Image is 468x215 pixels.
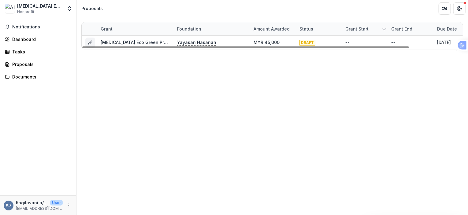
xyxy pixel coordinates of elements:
[16,206,63,211] p: [EMAIL_ADDRESS][DOMAIN_NAME]
[388,22,433,35] div: Grant end
[97,22,173,35] div: Grant
[382,27,387,31] svg: sorted descending
[5,4,15,13] img: Alora Eco Green Products Sdn Bhd
[439,2,451,15] button: Partners
[342,22,388,35] div: Grant start
[296,22,342,35] div: Status
[17,3,63,9] div: [MEDICAL_DATA] Eco Green Products Sdn Bhd
[250,22,296,35] div: Amount awarded
[12,24,71,30] span: Notifications
[6,203,11,207] div: Kogilavani a/p Supermaniam
[254,39,280,46] div: MYR 45,000
[65,2,74,15] button: Open entity switcher
[250,26,293,32] div: Amount awarded
[391,39,396,46] div: --
[296,26,317,32] div: Status
[173,22,250,35] div: Foundation
[342,26,372,32] div: Grant start
[17,9,34,15] span: Nonprofit
[345,39,350,46] div: --
[173,26,205,32] div: Foundation
[2,72,74,82] a: Documents
[2,22,74,32] button: Notifications
[12,74,69,80] div: Documents
[12,61,69,67] div: Proposals
[2,47,74,57] a: Tasks
[50,200,63,206] p: User
[12,49,69,55] div: Tasks
[437,39,451,46] div: [DATE]
[453,2,466,15] button: Get Help
[81,5,103,12] div: Proposals
[388,26,416,32] div: Grant end
[85,38,95,47] button: Grant 3f11fb2e-d5bc-4910-980a-aa88fb83bcef
[2,34,74,44] a: Dashboard
[16,199,48,206] p: Kogilavani a/p Supermaniam
[433,26,461,32] div: Due Date
[2,59,74,69] a: Proposals
[299,40,315,46] span: DRAFT
[79,4,105,13] nav: breadcrumb
[101,40,246,45] a: [MEDICAL_DATA] Eco Green Products Sdn Bhd - [GEOGRAPHIC_DATA]
[97,26,116,32] div: Grant
[65,202,72,209] button: More
[177,39,216,46] p: Yayasan Hasanah
[12,36,69,42] div: Dashboard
